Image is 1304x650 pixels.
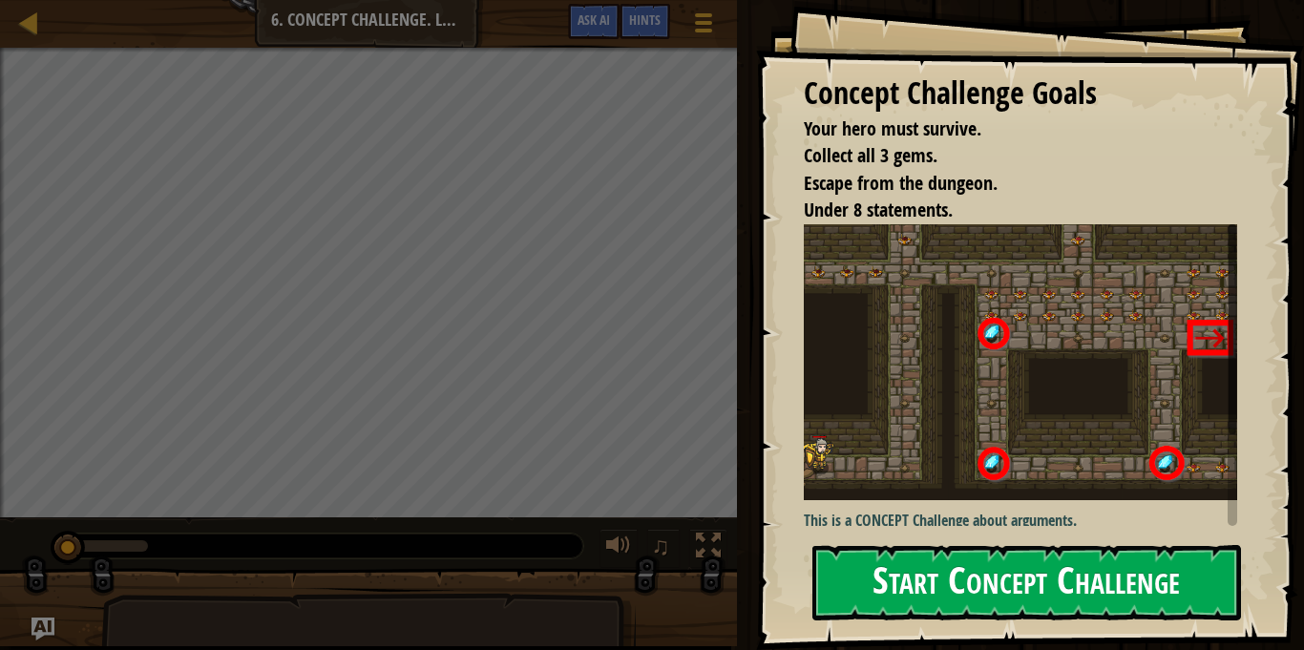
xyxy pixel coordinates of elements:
span: Collect all 3 gems. [804,142,937,168]
button: Start Concept Challenge [812,545,1241,620]
button: ♫ [647,529,680,568]
span: Your hero must survive. [804,115,981,141]
span: Under 8 statements. [804,197,953,222]
span: ♫ [651,532,670,560]
button: Toggle fullscreen [689,529,727,568]
button: Adjust volume [599,529,638,568]
button: Ask AI [568,4,620,39]
div: Concept Challenge Goals [804,72,1237,115]
img: Asses2 [804,224,1237,500]
span: Escape from the dungeon. [804,170,998,196]
p: This is a CONCEPT Challenge about arguments. [804,510,1237,532]
button: Show game menu [680,4,727,49]
li: Escape from the dungeon. [780,170,1232,198]
span: Hints [629,10,661,29]
li: Your hero must survive. [780,115,1232,143]
li: Under 8 statements. [780,197,1232,224]
li: Collect all 3 gems. [780,142,1232,170]
span: Ask AI [578,10,610,29]
button: Ask AI [32,618,54,640]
